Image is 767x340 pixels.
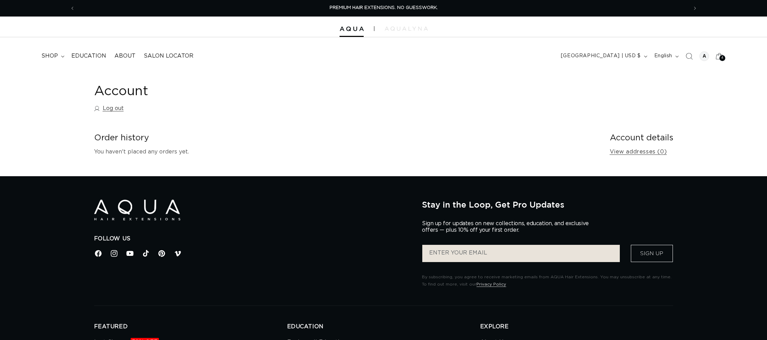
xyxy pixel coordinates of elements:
[41,52,58,60] span: shop
[114,52,135,60] span: About
[422,273,673,288] p: By subscribing, you agree to receive marketing emails from AQUA Hair Extensions. You may unsubscr...
[385,27,428,31] img: aqualyna.com
[682,49,697,64] summary: Search
[144,52,193,60] span: Salon Locator
[561,52,641,60] span: [GEOGRAPHIC_DATA] | USD $
[94,323,287,330] h2: FEATURED
[110,48,140,64] a: About
[65,2,80,15] button: Previous announcement
[94,200,180,221] img: Aqua Hair Extensions
[67,48,110,64] a: Education
[422,245,619,262] input: ENTER YOUR EMAIL
[340,27,364,31] img: Aqua Hair Extensions
[287,323,480,330] h2: EDUCATION
[422,200,673,209] h2: Stay in the Loop, Get Pro Updates
[721,55,724,61] span: 4
[94,103,124,113] a: Log out
[94,147,599,157] p: You haven't placed any orders yet.
[687,2,703,15] button: Next announcement
[94,235,412,242] h2: Follow Us
[330,6,438,10] span: PREMIUM HAIR EXTENSIONS. NO GUESSWORK.
[422,220,594,233] p: Sign up for updates on new collections, education, and exclusive offers — plus 10% off your first...
[37,48,67,64] summary: shop
[631,245,673,262] button: Sign Up
[480,323,673,330] h2: EXPLORE
[654,52,672,60] span: English
[610,133,673,143] h2: Account details
[94,133,599,143] h2: Order history
[94,83,673,100] h1: Account
[140,48,198,64] a: Salon Locator
[476,282,506,286] a: Privacy Policy
[71,52,106,60] span: Education
[557,50,650,63] button: [GEOGRAPHIC_DATA] | USD $
[610,147,667,157] a: View addresses (0)
[650,50,682,63] button: English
